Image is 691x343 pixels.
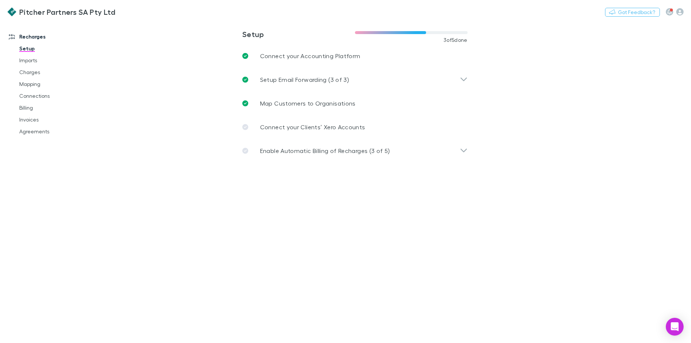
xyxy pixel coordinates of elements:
p: Map Customers to Organisations [260,99,356,108]
a: Invoices [12,114,100,126]
button: Got Feedback? [605,8,660,17]
a: Charges [12,66,100,78]
div: Open Intercom Messenger [666,318,684,336]
h3: Setup [242,30,355,39]
a: Pitcher Partners SA Pty Ltd [3,3,120,21]
a: Setup [12,43,100,54]
a: Recharges [1,31,100,43]
img: Pitcher Partners SA Pty Ltd's Logo [7,7,16,16]
a: Mapping [12,78,100,90]
p: Enable Automatic Billing of Recharges (3 of 5) [260,146,390,155]
div: Enable Automatic Billing of Recharges (3 of 5) [236,139,474,163]
p: Connect your Clients’ Xero Accounts [260,123,365,131]
a: Billing [12,102,100,114]
a: Connect your Clients’ Xero Accounts [236,115,474,139]
span: 3 of 5 done [443,37,468,43]
p: Setup Email Forwarding (3 of 3) [260,75,349,84]
a: Agreements [12,126,100,137]
p: Connect your Accounting Platform [260,51,361,60]
h3: Pitcher Partners SA Pty Ltd [19,7,115,16]
div: Setup Email Forwarding (3 of 3) [236,68,474,91]
a: Connect your Accounting Platform [236,44,474,68]
a: Imports [12,54,100,66]
a: Map Customers to Organisations [236,91,474,115]
a: Connections [12,90,100,102]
